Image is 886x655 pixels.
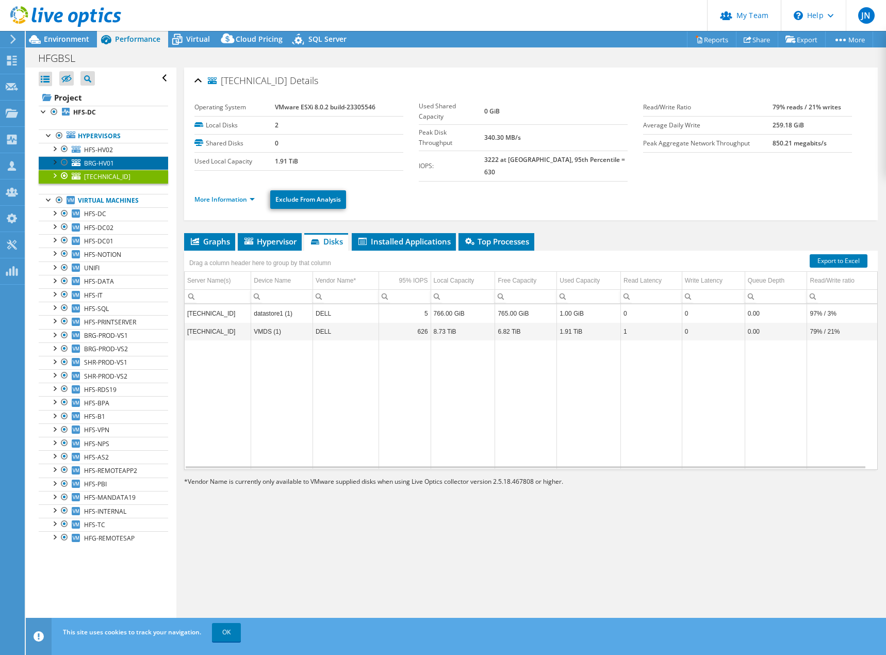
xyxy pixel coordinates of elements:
[745,272,807,290] td: Queue Depth Column
[643,138,773,149] label: Peak Aggregate Network Throughput
[39,423,168,437] a: HFS-VPN
[185,272,251,290] td: Server Name(s) Column
[557,289,621,303] td: Column Used Capacity, Filter cell
[185,289,251,303] td: Column Server Name(s), Filter cell
[187,256,334,270] div: Drag a column header here to group by that column
[431,304,495,322] td: Column Local Capacity, Value 766.00 GiB
[624,274,662,287] div: Read Latency
[39,89,168,106] a: Project
[212,623,241,642] a: OK
[682,289,745,303] td: Column Write Latency, Filter cell
[84,331,128,340] span: BRG-PROD-VS1
[251,322,313,340] td: Column Device Name, Value VMDS (1)
[84,291,103,300] span: HFS-IT
[313,322,379,340] td: Column Vendor Name*, Value DELL
[251,289,313,303] td: Column Device Name, Filter cell
[34,53,91,64] h1: HFGBSL
[84,425,109,434] span: HFS-VPN
[84,159,114,168] span: BRG-HV01
[275,103,375,111] b: VMware ESXi 8.0.2 build-23305546
[39,302,168,315] a: HFS-SQL
[810,274,854,287] div: Read/Write ratio
[313,272,379,290] td: Vendor Name* Column
[39,437,168,450] a: HFS-NPS
[39,450,168,464] a: HFS-AS2
[251,272,313,290] td: Device Name Column
[419,127,484,148] label: Peak Disk Throughput
[84,223,113,232] span: HFS-DC02
[313,289,379,303] td: Column Vendor Name*, Filter cell
[290,74,318,87] span: Details
[687,31,736,47] a: Reports
[39,464,168,477] a: HFS-REMOTEAPP2
[254,274,291,287] div: Device Name
[275,157,298,166] b: 1.91 TiB
[84,385,117,394] span: HFS-RDS19
[858,7,875,24] span: JN
[84,172,130,181] span: [TECHNICAL_ID]
[84,209,106,218] span: HFS-DC
[39,248,168,261] a: HFS-NOTION
[745,289,807,303] td: Column Queue Depth, Filter cell
[557,322,621,340] td: Column Used Capacity, Value 1.91 TiB
[39,383,168,396] a: HFS-RDS19
[773,103,841,111] b: 79% reads / 21% writes
[84,304,109,313] span: HFS-SQL
[399,274,428,287] div: 95% IOPS
[251,304,313,322] td: Column Device Name, Value datastore1 (1)
[39,531,168,545] a: HFG-REMOTESAP
[560,274,600,287] div: Used Capacity
[621,289,682,303] td: Column Read Latency, Filter cell
[84,534,135,543] span: HFG-REMOTESAP
[39,143,168,156] a: HFS-HV02
[236,34,283,44] span: Cloud Pricing
[39,221,168,234] a: HFS-DC02
[379,272,431,290] td: 95% IOPS Column
[39,194,168,207] a: Virtual Machines
[84,264,100,272] span: UNIFI
[773,121,804,129] b: 259.18 GiB
[84,358,127,367] span: SHR-PROD-VS1
[84,507,126,516] span: HFS-INTERNAL
[39,275,168,288] a: HFS-DATA
[557,272,621,290] td: Used Capacity Column
[682,322,745,340] td: Column Write Latency, Value 0
[208,76,287,86] span: [TECHNICAL_ID]
[419,101,484,122] label: Used Shared Capacity
[115,34,160,44] span: Performance
[39,207,168,221] a: HFS-DC
[357,236,451,247] span: Installed Applications
[84,237,113,245] span: HFS-DC01
[39,261,168,275] a: UNIFI
[39,329,168,342] a: BRG-PROD-VS1
[39,504,168,518] a: HFS-INTERNAL
[84,277,114,286] span: HFS-DATA
[495,289,557,303] td: Column Free Capacity, Filter cell
[84,520,105,529] span: HFS-TC
[84,372,127,381] span: SHR-PROD-VS2
[39,234,168,248] a: HFS-DC01
[275,121,278,129] b: 2
[682,272,745,290] td: Write Latency Column
[39,342,168,356] a: BRG-PROD-VS2
[186,34,210,44] span: Virtual
[84,399,109,407] span: HFS-BPA
[484,107,500,116] b: 0 GiB
[807,304,877,322] td: Column Read/Write ratio, Value 97% / 3%
[379,322,431,340] td: Column 95% IOPS, Value 626
[194,195,255,204] a: More Information
[794,11,803,20] svg: \n
[621,322,682,340] td: Column Read Latency, Value 1
[187,274,231,287] div: Server Name(s)
[379,289,431,303] td: Column 95% IOPS, Filter cell
[484,133,521,142] b: 340.30 MB/s
[39,478,168,491] a: HFS-PBI
[484,155,625,176] b: 3222 at [GEOGRAPHIC_DATA], 95th Percentile = 630
[39,518,168,531] a: HFS-TC
[39,315,168,329] a: HFS-PRINTSERVER
[495,304,557,322] td: Column Free Capacity, Value 765.00 GiB
[275,139,278,148] b: 0
[185,304,251,322] td: Column Server Name(s), Value 10.1.7.20
[39,491,168,504] a: HFS-MANDATA19
[498,274,536,287] div: Free Capacity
